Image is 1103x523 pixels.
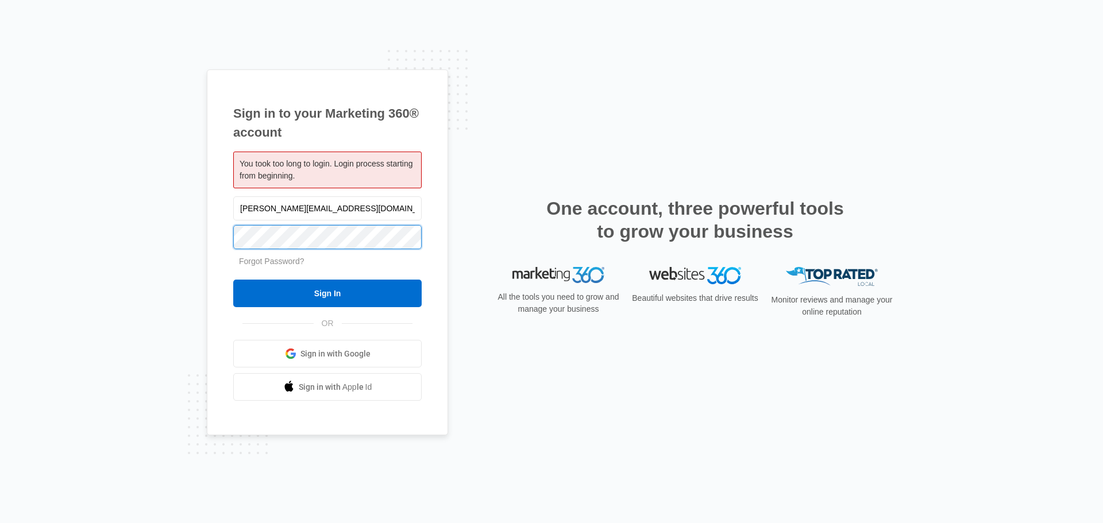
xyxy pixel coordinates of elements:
[233,340,422,367] a: Sign in with Google
[786,267,878,286] img: Top Rated Local
[314,317,342,330] span: OR
[543,197,847,243] h2: One account, three powerful tools to grow your business
[768,294,896,318] p: Monitor reviews and manage your online reputation
[240,159,412,180] span: You took too long to login. Login process starting from beginning.
[631,292,759,304] p: Beautiful websites that drive results
[649,267,741,284] img: Websites 360
[233,104,422,142] h1: Sign in to your Marketing 360® account
[299,381,372,393] span: Sign in with Apple Id
[233,373,422,401] a: Sign in with Apple Id
[233,196,422,220] input: Email
[300,348,371,360] span: Sign in with Google
[233,280,422,307] input: Sign In
[512,267,604,283] img: Marketing 360
[494,291,623,315] p: All the tools you need to grow and manage your business
[239,257,304,266] a: Forgot Password?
